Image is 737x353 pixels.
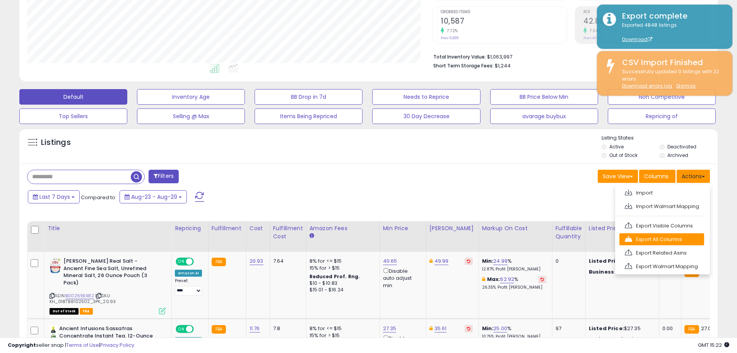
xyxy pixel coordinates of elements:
[482,325,546,339] div: %
[608,89,716,105] button: Non Competitive
[41,137,71,148] h5: Listings
[441,10,567,14] span: Ordered Items
[684,325,699,334] small: FBA
[583,17,710,27] h2: 42.89%
[433,62,494,69] b: Short Term Storage Fees:
[619,220,704,232] a: Export Visible Columns
[429,224,475,232] div: [PERSON_NAME]
[644,172,669,180] span: Columns
[310,258,374,265] div: 8% for <= $15
[255,108,363,124] button: Items Being Repriced
[50,258,62,273] img: 51r1qRib2CL._SL40_.jpg
[120,190,187,203] button: Aug-23 - Aug-29
[310,325,374,332] div: 8% for <= $15
[310,280,374,287] div: $10 - $10.83
[616,10,727,22] div: Export complete
[383,325,397,332] a: 27.35
[50,293,116,304] span: | SKU: KH_018788102502_3PK_20.93
[667,143,696,150] label: Deactivated
[589,269,653,276] div: $40
[441,36,458,40] small: Prev: 9,828
[137,108,245,124] button: Selling @ Max
[479,221,552,252] th: The percentage added to the cost of goods (COGS) that forms the calculator for Min & Max prices.
[490,108,598,124] button: avarage buybux
[556,325,580,332] div: 97
[19,89,127,105] button: Default
[639,170,675,183] button: Columns
[80,308,93,315] span: FBA
[482,258,546,272] div: %
[619,247,704,259] a: Export Related Asins
[149,170,179,183] button: Filters
[434,257,449,265] a: 49.99
[100,341,134,349] a: Privacy Policy
[619,200,704,212] a: Import Walmart Mapping
[131,193,177,201] span: Aug-23 - Aug-29
[81,194,116,201] span: Compared to:
[583,10,710,14] span: ROI
[175,278,202,296] div: Preset:
[616,22,727,43] div: Exported 4848 listings.
[676,83,696,89] u: Dismiss
[175,224,205,232] div: Repricing
[273,258,300,265] div: 7.64
[137,89,245,105] button: Inventory Age
[8,342,134,349] div: seller snap | |
[212,258,226,266] small: FBA
[602,134,718,142] p: Listing States:
[193,258,205,265] span: OFF
[48,224,168,232] div: Title
[589,224,656,232] div: Listed Price
[589,325,653,332] div: $27.35
[556,224,582,241] div: Fulfillable Quantity
[493,325,507,332] a: 25.00
[372,108,480,124] button: 30 Day Decrease
[310,273,360,280] b: Reduced Prof. Rng.
[50,325,57,341] img: 31RJ9zfwABL._SL40_.jpg
[619,187,704,199] a: Import
[587,28,601,34] small: 7.04%
[441,17,567,27] h2: 10,587
[383,257,397,265] a: 40.65
[273,325,300,332] div: 7.8
[598,170,638,183] button: Save View
[444,28,458,34] small: 7.72%
[176,258,186,265] span: ON
[490,89,598,105] button: BB Price Below Min
[383,224,423,232] div: Min Price
[701,325,715,332] span: 27.02
[622,83,672,89] a: Download errors log
[212,325,226,334] small: FBA
[698,341,729,349] span: 2025-09-6 15:22 GMT
[482,267,546,272] p: 12.87% Profit [PERSON_NAME]
[493,257,508,265] a: 24.99
[583,36,604,40] small: Prev: 40.07%
[433,53,486,60] b: Total Inventory Value:
[482,224,549,232] div: Markup on Cost
[372,89,480,105] button: Needs to Reprice
[589,258,653,265] div: $49.99
[662,325,675,332] div: 0.00
[383,267,420,289] div: Disable auto adjust min
[50,308,79,315] span: All listings that are currently out of stock and unavailable for purchase on Amazon
[616,68,727,90] div: Successfully updated 0 listings with 22 errors.
[212,224,243,232] div: Fulfillment
[310,232,314,239] small: Amazon Fees.
[59,325,153,349] b: Ancient Infusions Sassafras Concentrate Instant Tea, 12-Ounce Bottles (Pack of 6)
[176,326,186,332] span: ON
[434,325,447,332] a: 35.61
[310,287,374,293] div: $15.01 - $16.24
[619,260,704,272] a: Export Walmart Mapping
[500,276,514,283] a: 62.92
[609,152,638,158] label: Out of Stock
[175,270,202,277] div: Amazon AI
[39,193,70,201] span: Last 7 Days
[19,108,127,124] button: Top Sellers
[63,258,157,288] b: [PERSON_NAME] Real Salt - Ancient Fine Sea Salt, Unrefined Mineral Salt, 26 Ounce Pouch (3 Pack)
[8,341,36,349] strong: Copyright
[589,257,624,265] b: Listed Price:
[482,285,546,290] p: 26.35% Profit [PERSON_NAME]
[65,293,94,299] a: B00269E482
[609,143,624,150] label: Active
[589,268,631,276] b: Business Price:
